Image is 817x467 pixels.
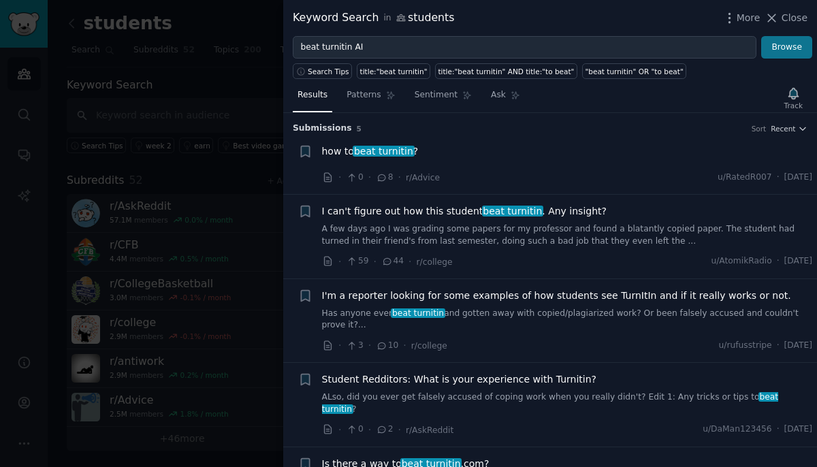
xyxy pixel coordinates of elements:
div: Sort [752,124,767,133]
button: Browse [761,36,812,59]
span: u/DaMan123456 [703,423,771,436]
span: 2 [376,423,393,436]
span: · [368,338,371,353]
span: [DATE] [784,340,812,352]
div: Keyword Search students [293,10,454,27]
span: Search Tips [308,67,349,76]
span: in [383,12,391,25]
span: [DATE] [784,255,812,268]
span: [DATE] [784,423,812,436]
span: Ask [491,89,506,101]
span: how to ? [322,144,419,159]
a: A few days ago I was grading some papers for my professor and found a blatantly copied paper. The... [322,223,813,247]
span: beat turnitin [391,308,445,318]
div: title:"beat turnitin" [360,67,428,76]
a: "beat turnitin" OR "to beat" [582,63,686,79]
span: · [777,172,780,184]
button: Recent [771,124,807,133]
span: · [777,340,780,352]
span: r/college [417,257,453,267]
span: · [398,170,401,184]
span: Recent [771,124,795,133]
a: I can't figure out how this studentbeat turnitin. Any insight? [322,204,607,219]
span: I can't figure out how this student . Any insight? [322,204,607,219]
span: More [737,11,760,25]
span: · [368,170,371,184]
span: · [338,423,341,437]
span: beat turnitin [482,206,543,216]
span: 0 [346,172,363,184]
span: · [368,423,371,437]
span: 44 [381,255,404,268]
div: title:"beat turnitin" AND title:"to beat" [438,67,574,76]
button: Search Tips [293,63,352,79]
span: u/AtomikRadio [711,255,771,268]
a: Ask [486,84,525,112]
span: 59 [346,255,368,268]
span: · [777,255,780,268]
span: Sentiment [415,89,458,101]
span: r/AskReddit [406,425,453,435]
span: 0 [346,423,363,436]
a: Results [293,84,332,112]
span: u/rufusstripe [719,340,772,352]
div: "beat turnitin" OR "to beat" [585,67,683,76]
span: Submission s [293,123,352,135]
span: · [403,338,406,353]
span: · [398,423,401,437]
a: I'm a reporter looking for some examples of how students see TurnItIn and if it really works or not. [322,289,791,303]
span: · [338,255,341,269]
a: Patterns [342,84,400,112]
span: · [777,423,780,436]
span: Close [782,11,807,25]
input: Try a keyword related to your business [293,36,756,59]
span: · [338,170,341,184]
a: Student Redditors: What is your experience with Turnitin? [322,372,596,387]
span: u/RatedR007 [718,172,772,184]
a: ALso, did you ever get falsely accused of coping work when you really didn't? Edit 1: Any tricks ... [322,391,813,415]
span: Results [298,89,327,101]
button: More [722,11,760,25]
a: title:"beat turnitin" AND title:"to beat" [435,63,577,79]
span: 5 [357,125,362,133]
a: Sentiment [410,84,477,112]
span: Patterns [347,89,381,101]
span: · [408,255,411,269]
span: beat turnitin [353,146,414,157]
span: 8 [376,172,393,184]
span: [DATE] [784,172,812,184]
button: Close [765,11,807,25]
span: beat turnitin [322,392,779,414]
a: how tobeat turnitin? [322,144,419,159]
span: 3 [346,340,363,352]
span: · [338,338,341,353]
span: · [374,255,377,269]
a: Has anyone everbeat turnitinand gotten away with copied/plagiarized work? Or been falsely accused... [322,308,813,332]
span: 10 [376,340,398,352]
span: r/college [411,341,447,351]
a: title:"beat turnitin" [357,63,430,79]
span: r/Advice [406,173,440,182]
